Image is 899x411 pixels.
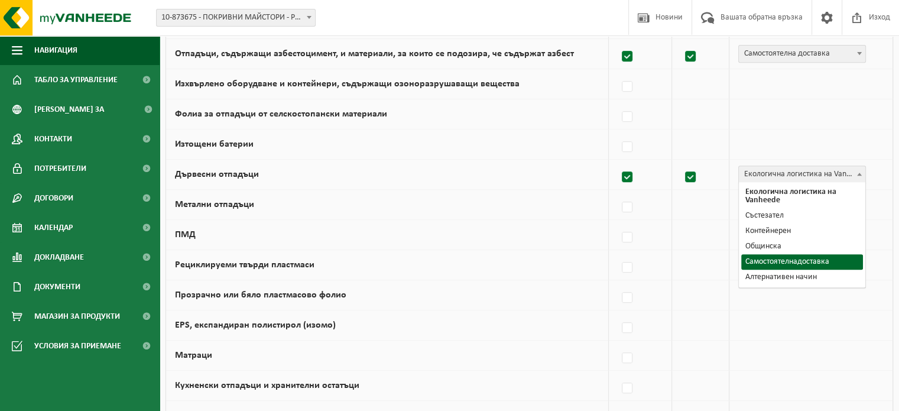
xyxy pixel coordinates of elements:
[175,140,254,149] font: Изтощени батерии
[156,9,316,27] span: 10-873675 - ПОКРИВНИ МАЙСТОРИ - РОЗЕЛАРЕ
[175,290,346,300] font: Прозрачно или бяло пластмасово фолио
[34,135,72,144] font: Контакти
[34,253,84,262] font: Докладване
[739,166,865,183] span: Екологична логистика на Vanheede
[34,342,121,351] font: Условия за приемане
[175,321,336,330] font: EPS, експандиран полистирол (изомо)
[175,170,259,179] font: Дървесни отпадъци
[34,283,80,292] font: Документи
[175,79,520,89] font: Изхвърлено оборудване и контейнери, съдържащи озоноразрушаващи вещества
[34,46,77,55] font: Навигация
[738,45,866,63] span: Самостоятелна доставка
[175,381,359,390] font: Кухненски отпадъци и хранителни остатъци
[745,257,829,266] font: Самостоятелнадоставка
[745,187,836,205] font: Екологична логистика на Vanheede
[34,194,73,203] font: Договори
[175,109,387,119] font: Фолиа за отпадъци от селскостопански материали
[175,49,574,59] font: Отпадъци, съдържащи азбестоцимент, и материали, за които се подозира, че съдържат азбест
[175,260,314,270] font: Рециклируеми твърди пластмаси
[34,76,118,85] font: Табло за управление
[655,13,683,22] font: Новини
[739,46,865,62] span: Самостоятелна доставка
[721,13,803,22] font: Вашата обратна връзка
[745,242,781,251] font: Общинска
[869,13,890,22] font: Изход
[745,226,790,235] font: Контейнерен
[745,211,783,220] font: Състезател
[34,224,73,232] font: Календар
[157,9,315,26] span: 10-873675 - ПОКРИВНИ МАЙСТОРИ - РОЗЕЛАРЕ
[744,170,866,179] font: Екологична логистика на Vanheede
[175,351,212,360] font: Матраци
[161,13,327,22] font: 10-873675 - ПОКРИВНИ МАЙСТОРИ - РОЗЕЛАРЕ
[745,273,816,281] font: Алтернативен начин
[34,164,86,173] font: Потребители
[34,105,104,145] font: [PERSON_NAME] за компанията
[175,200,254,209] font: Метални отпадъци
[34,312,120,321] font: Магазин за продукти
[175,230,196,240] font: ПМД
